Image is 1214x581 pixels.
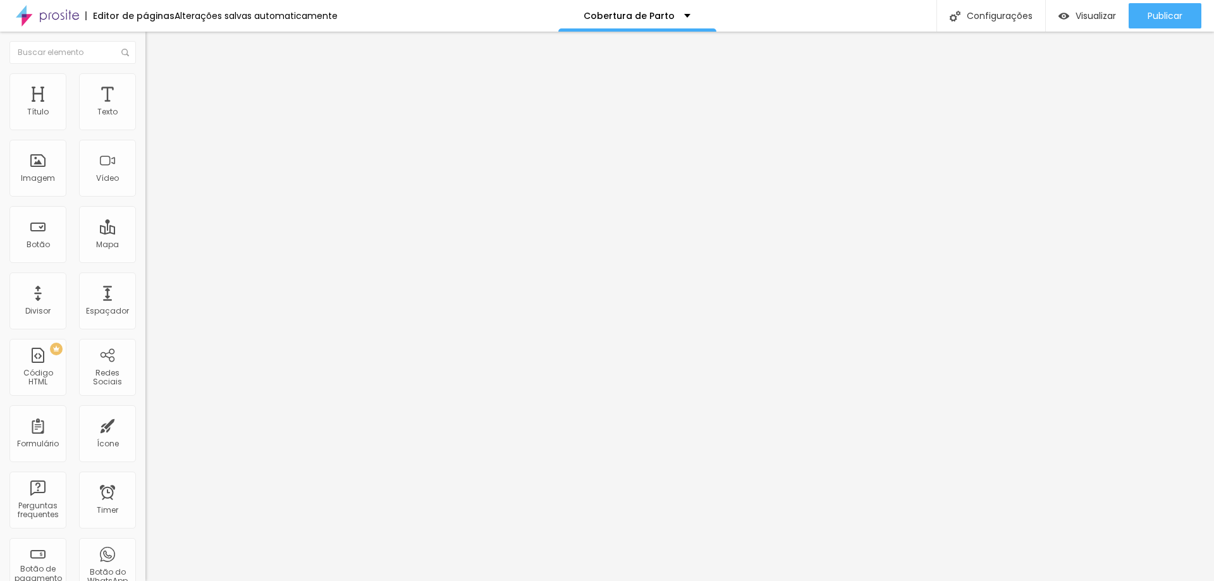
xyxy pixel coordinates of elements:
[21,174,55,183] div: Imagem
[97,107,118,116] div: Texto
[97,506,118,515] div: Timer
[17,439,59,448] div: Formulário
[1046,3,1129,28] button: Visualizar
[950,11,960,21] img: Icone
[1058,11,1069,21] img: view-1.svg
[97,439,119,448] div: Ícone
[1148,11,1182,21] span: Publicar
[1129,3,1201,28] button: Publicar
[85,11,175,20] div: Editor de páginas
[175,11,338,20] div: Alterações salvas automaticamente
[584,11,675,20] p: Cobertura de Parto
[27,240,50,249] div: Botão
[27,107,49,116] div: Título
[25,307,51,315] div: Divisor
[96,240,119,249] div: Mapa
[145,32,1214,581] iframe: Editor
[1076,11,1116,21] span: Visualizar
[9,41,136,64] input: Buscar elemento
[121,49,129,56] img: Icone
[86,307,129,315] div: Espaçador
[13,369,63,387] div: Código HTML
[13,501,63,520] div: Perguntas frequentes
[82,369,132,387] div: Redes Sociais
[96,174,119,183] div: Vídeo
